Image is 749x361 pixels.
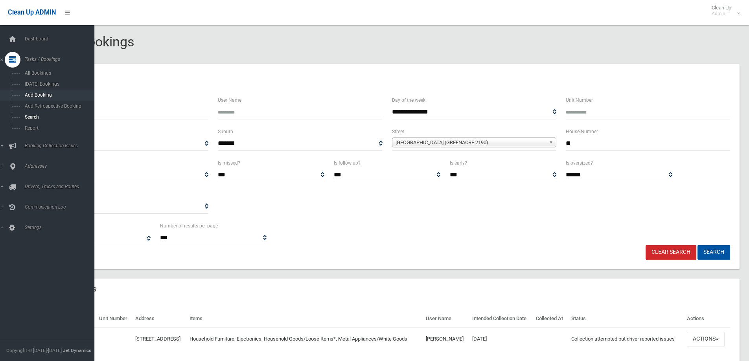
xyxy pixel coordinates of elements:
[186,328,423,350] td: Household Furniture, Electronics, Household Goods/Loose Items*, Metal Appliances/White Goods
[160,222,218,230] label: Number of results per page
[566,159,593,167] label: Is oversized?
[22,184,100,189] span: Drivers, Trucks and Routes
[186,310,423,328] th: Items
[96,310,133,328] th: Unit Number
[218,127,233,136] label: Suburb
[22,57,100,62] span: Tasks / Bookings
[568,328,684,350] td: Collection attempted but driver reported issues
[22,92,94,98] span: Add Booking
[22,204,100,210] span: Communication Log
[334,159,361,167] label: Is follow up?
[63,348,91,353] strong: Jet Dynamics
[392,127,404,136] label: Street
[697,245,730,260] button: Search
[22,125,94,131] span: Report
[396,138,546,147] span: [GEOGRAPHIC_DATA] (GREENACRE 2190)
[533,310,568,328] th: Collected At
[22,81,94,87] span: [DATE] Bookings
[450,159,467,167] label: Is early?
[566,96,593,104] label: Unit Number
[684,310,730,328] th: Actions
[469,310,533,328] th: Intended Collection Date
[132,310,186,328] th: Address
[423,328,469,350] td: [PERSON_NAME]
[712,11,731,16] small: Admin
[568,310,684,328] th: Status
[6,348,62,353] span: Copyright © [DATE]-[DATE]
[22,103,94,109] span: Add Retrospective Booking
[22,143,100,148] span: Booking Collection Issues
[218,159,240,167] label: Is missed?
[646,245,696,260] a: Clear Search
[135,336,180,342] a: [STREET_ADDRESS]
[708,5,739,16] span: Clean Up
[469,328,533,350] td: [DATE]
[392,96,425,104] label: Day of the week
[22,114,94,120] span: Search
[22,70,94,76] span: All Bookings
[566,127,598,136] label: House Number
[8,9,56,16] span: Clean Up ADMIN
[687,332,725,346] button: Actions
[22,163,100,169] span: Addresses
[423,310,469,328] th: User Name
[22,36,100,42] span: Dashboard
[218,96,241,104] label: User Name
[22,225,100,230] span: Settings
